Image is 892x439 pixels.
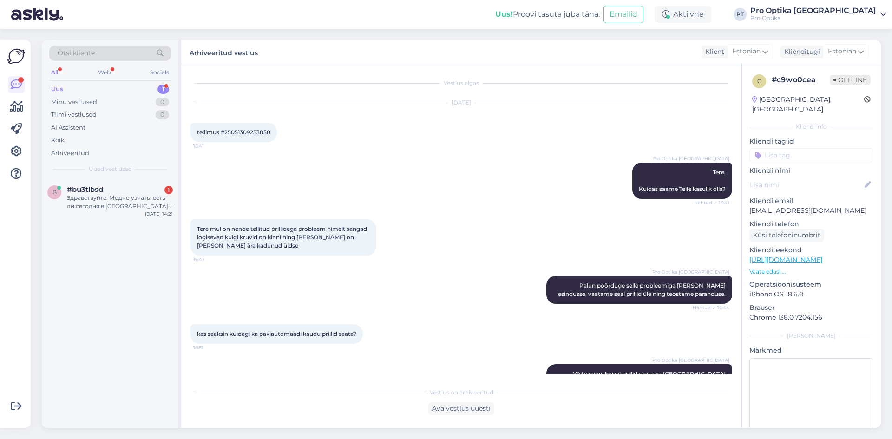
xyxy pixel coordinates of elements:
div: AI Assistent [51,123,85,132]
div: 0 [156,110,169,119]
div: Web [96,66,112,79]
p: Klienditeekond [749,245,873,255]
p: iPhone OS 18.6.0 [749,289,873,299]
span: kas saaksin kuidagi ka pakiautomaadi kaudu prillid saata? [197,330,356,337]
p: Kliendi email [749,196,873,206]
div: Klient [702,47,724,57]
span: #bu3tlbsd [67,185,103,194]
div: Vestlus algas [190,79,732,87]
span: Pro Optika [GEOGRAPHIC_DATA] [652,269,729,275]
div: Kõik [51,136,65,145]
span: b [52,189,57,196]
div: Tiimi vestlused [51,110,97,119]
b: Uus! [495,10,513,19]
p: [EMAIL_ADDRESS][DOMAIN_NAME] [749,206,873,216]
div: All [49,66,60,79]
div: Proovi tasuta juba täna: [495,9,600,20]
span: Estonian [828,46,856,57]
span: Nähtud ✓ 16:41 [694,199,729,206]
div: 1 [164,186,173,194]
span: Palun pöörduge selle probleemiga [PERSON_NAME] esindusse, vaatame seal prillid üle ning teostame ... [558,282,727,297]
span: Vestlus on arhiveeritud [430,388,493,397]
div: 0 [156,98,169,107]
div: Minu vestlused [51,98,97,107]
span: Pro Optika [GEOGRAPHIC_DATA] [652,155,729,162]
div: 1 [157,85,169,94]
span: tellimus #25051309253850 [197,129,270,136]
div: Arhiveeritud [51,149,89,158]
p: Brauser [749,303,873,313]
p: Vaata edasi ... [749,268,873,276]
div: Uus [51,85,63,94]
label: Arhiveeritud vestlus [190,46,258,58]
span: c [757,78,761,85]
div: Kliendi info [749,123,873,131]
span: Tere mul on nende tellitud prillidega probleem nimelt sangad logisevad kuigi kruvid on kinni ning... [197,225,368,249]
div: [PERSON_NAME] [749,332,873,340]
p: Kliendi telefon [749,219,873,229]
input: Lisa nimi [750,180,863,190]
p: Chrome 138.0.7204.156 [749,313,873,322]
a: Pro Optika [GEOGRAPHIC_DATA]Pro Optika [750,7,886,22]
a: [URL][DOMAIN_NAME] [749,256,822,264]
div: Klienditugi [780,47,820,57]
div: [DATE] 14:21 [145,210,173,217]
img: Askly Logo [7,47,25,65]
span: Estonian [732,46,761,57]
div: # c9wo0cea [772,74,830,85]
input: Lisa tag [749,148,873,162]
div: Pro Optika [GEOGRAPHIC_DATA] [750,7,876,14]
p: Märkmed [749,346,873,355]
span: Offline [830,75,871,85]
div: Здравствуйте. Модно узнать, есть ли сегодня в [GEOGRAPHIC_DATA] keskus русскоговорящий консультант? [67,194,173,210]
div: Socials [148,66,171,79]
div: Ava vestlus uuesti [428,402,494,415]
p: Kliendi tag'id [749,137,873,146]
span: 16:51 [193,344,228,351]
div: [DATE] [190,98,732,107]
div: Küsi telefoninumbrit [749,229,824,242]
span: Võite soovi korral prillid saata ka [GEOGRAPHIC_DATA] Kaubamaja Smartposti või Viru Keskuse bussi... [567,370,727,402]
div: Pro Optika [750,14,876,22]
p: Operatsioonisüsteem [749,280,873,289]
span: Pro Optika [GEOGRAPHIC_DATA] [652,357,729,364]
p: Kliendi nimi [749,166,873,176]
div: [GEOGRAPHIC_DATA], [GEOGRAPHIC_DATA] [752,95,864,114]
div: Aktiivne [655,6,711,23]
div: PT [734,8,747,21]
span: Otsi kliente [58,48,95,58]
span: Nähtud ✓ 16:44 [693,304,729,311]
span: Uued vestlused [89,165,132,173]
button: Emailid [603,6,643,23]
span: 16:41 [193,143,228,150]
span: 16:43 [193,256,228,263]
